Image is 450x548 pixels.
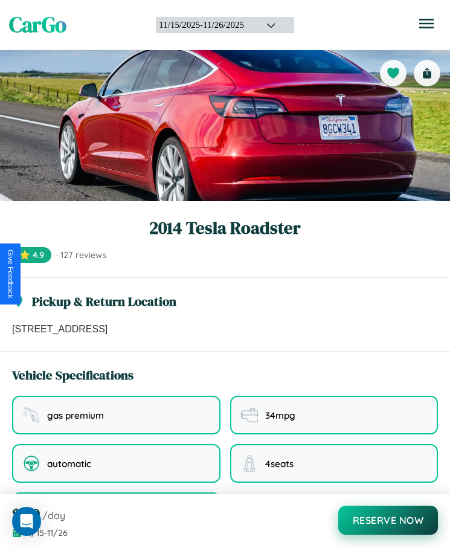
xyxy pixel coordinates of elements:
[12,322,438,337] p: [STREET_ADDRESS]
[12,216,438,240] h1: 2014 Tesla Roadster
[6,250,14,298] div: Give Feedback
[47,458,91,469] span: automatic
[241,455,258,472] img: seating
[159,20,251,30] div: 11 / 15 / 2025 - 11 / 26 / 2025
[56,250,106,260] span: · 127 reviews
[265,458,294,469] span: 4 seats
[241,407,258,424] img: fuel efficiency
[12,366,133,384] h3: Vehicle Specifications
[47,410,104,421] span: gas premium
[338,506,439,535] button: Reserve Now
[12,507,41,536] div: Open Intercom Messenger
[25,527,68,538] span: 11 / 15 - 11 / 26
[42,509,65,521] span: /day
[9,10,66,39] span: CarGo
[32,292,176,310] h3: Pickup & Return Location
[12,504,40,524] span: $ 120
[265,410,295,421] span: 34 mpg
[23,407,40,424] img: fuel type
[12,247,51,263] span: ⭐ 4.9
